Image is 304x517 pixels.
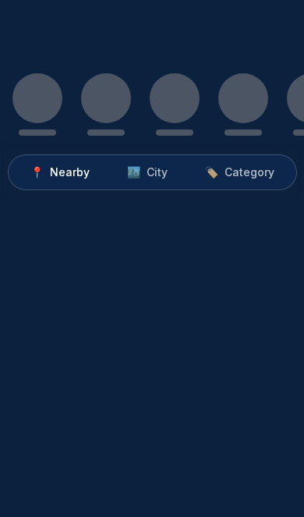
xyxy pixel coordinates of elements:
[30,165,44,180] span: 📍
[224,165,274,180] span: Category
[108,158,186,186] button: 🏙️City
[50,165,90,180] span: Nearby
[147,165,168,180] span: City
[127,165,140,180] span: 🏙️
[12,158,108,186] button: 📍Nearby
[186,158,293,186] button: 🏷️Category
[205,165,218,180] span: 🏷️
